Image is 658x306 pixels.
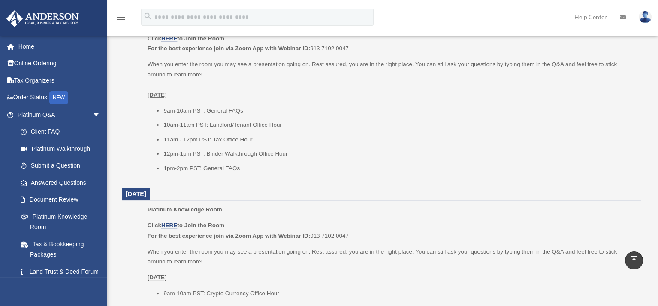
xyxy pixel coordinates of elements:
li: 9am-10am PST: Crypto Currency Office Hour [163,288,635,299]
a: Answered Questions [12,174,114,191]
b: For the best experience join via Zoom App with Webinar ID: [148,233,310,239]
li: 1pm-2pm PST: General FAQs [163,163,635,174]
a: Platinum Walkthrough [12,140,114,157]
a: HERE [161,222,177,229]
a: Document Review [12,191,114,208]
li: 9am-10am PST: General FAQs [163,106,635,116]
a: Home [6,38,114,55]
i: search [143,12,153,21]
a: Tax & Bookkeeping Packages [12,236,114,263]
span: [DATE] [126,190,146,197]
i: menu [116,12,126,22]
a: menu [116,15,126,22]
b: Click to Join the Room [148,222,224,229]
p: 913 7102 0047 [148,220,635,241]
u: [DATE] [148,92,167,98]
a: vertical_align_top [625,251,643,269]
p: 913 7102 0047 [148,34,635,54]
p: When you enter the room you may see a presentation going on. Rest assured, you are in the right p... [148,247,635,267]
i: vertical_align_top [629,255,639,265]
a: Tax Organizers [6,72,114,89]
span: Platinum Knowledge Room [148,206,222,213]
li: 10am-11am PST: Landlord/Tenant Office Hour [163,120,635,130]
img: User Pic [639,11,652,23]
li: 12pm-1pm PST: Binder Walkthrough Office Hour [163,149,635,159]
a: Submit a Question [12,157,114,174]
a: HERE [161,35,177,42]
b: For the best experience join via Zoom App with Webinar ID: [148,45,310,52]
div: NEW [49,91,68,104]
a: Land Trust & Deed Forum [12,263,114,280]
a: Online Ordering [6,55,114,72]
a: Order StatusNEW [6,89,114,107]
img: Anderson Advisors Platinum Portal [4,10,81,27]
p: When you enter the room you may see a presentation going on. Rest assured, you are in the right p... [148,59,635,100]
a: Client FAQ [12,123,114,141]
li: 11am - 12pm PST: Tax Office Hour [163,135,635,145]
b: Click to Join the Room [148,35,224,42]
span: arrow_drop_down [92,106,109,124]
u: [DATE] [148,274,167,281]
a: Platinum Knowledge Room [12,208,109,236]
a: Platinum Q&Aarrow_drop_down [6,106,114,123]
